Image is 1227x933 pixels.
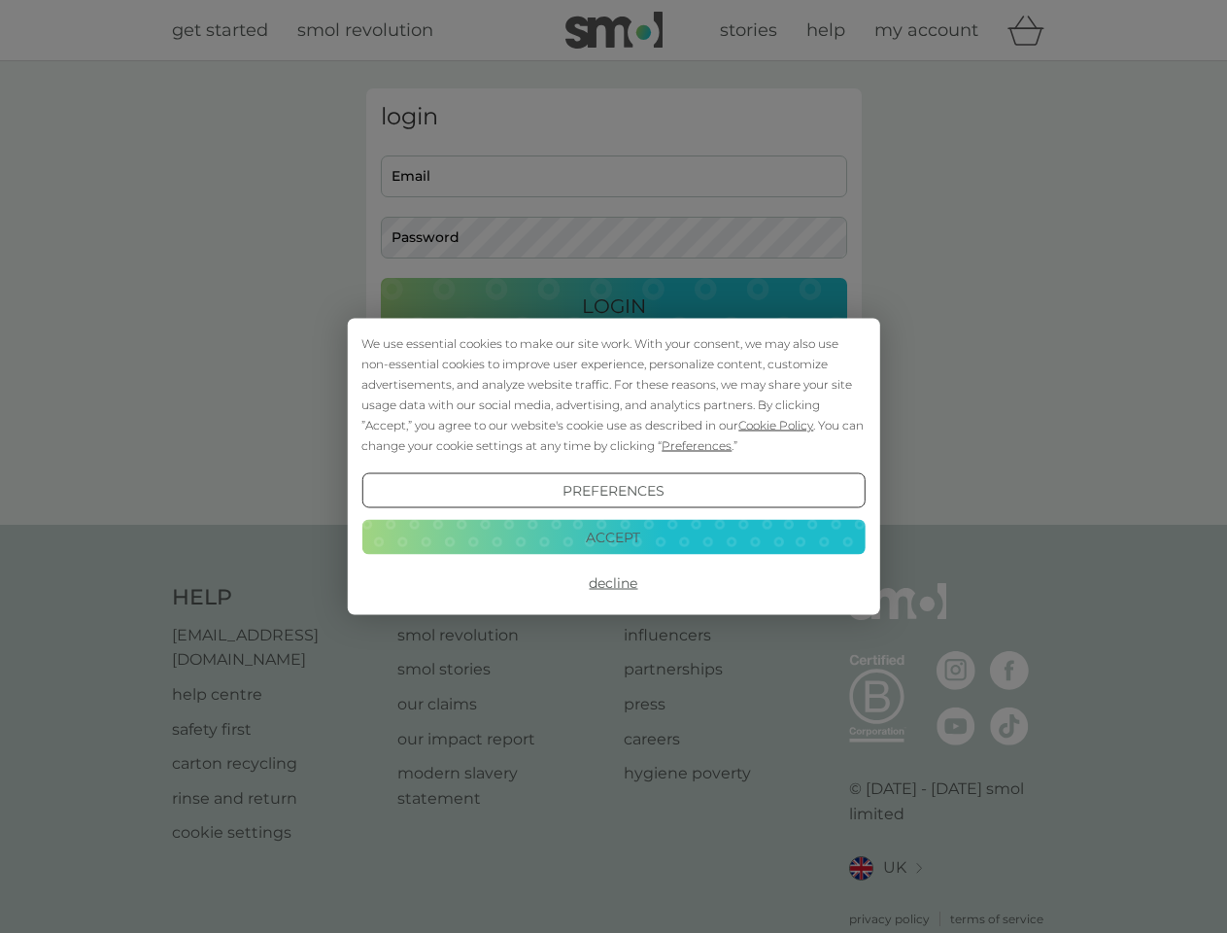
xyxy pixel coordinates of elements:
[662,438,732,453] span: Preferences
[361,333,865,456] div: We use essential cookies to make our site work. With your consent, we may also use non-essential ...
[361,519,865,554] button: Accept
[361,473,865,508] button: Preferences
[738,418,813,432] span: Cookie Policy
[361,566,865,601] button: Decline
[347,319,879,615] div: Cookie Consent Prompt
